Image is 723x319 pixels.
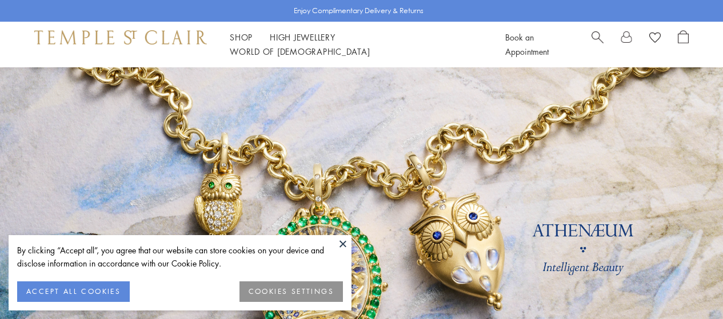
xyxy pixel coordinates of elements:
[230,30,480,59] nav: Main navigation
[34,30,207,44] img: Temple St. Clair
[294,5,424,17] p: Enjoy Complimentary Delivery & Returns
[270,31,335,43] a: High JewelleryHigh Jewellery
[649,30,661,47] a: View Wishlist
[239,281,343,302] button: COOKIES SETTINGS
[230,31,253,43] a: ShopShop
[17,281,130,302] button: ACCEPT ALL COOKIES
[505,31,549,57] a: Book an Appointment
[17,244,343,270] div: By clicking “Accept all”, you agree that our website can store cookies on your device and disclos...
[592,30,604,59] a: Search
[230,46,370,57] a: World of [DEMOGRAPHIC_DATA]World of [DEMOGRAPHIC_DATA]
[678,30,689,59] a: Open Shopping Bag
